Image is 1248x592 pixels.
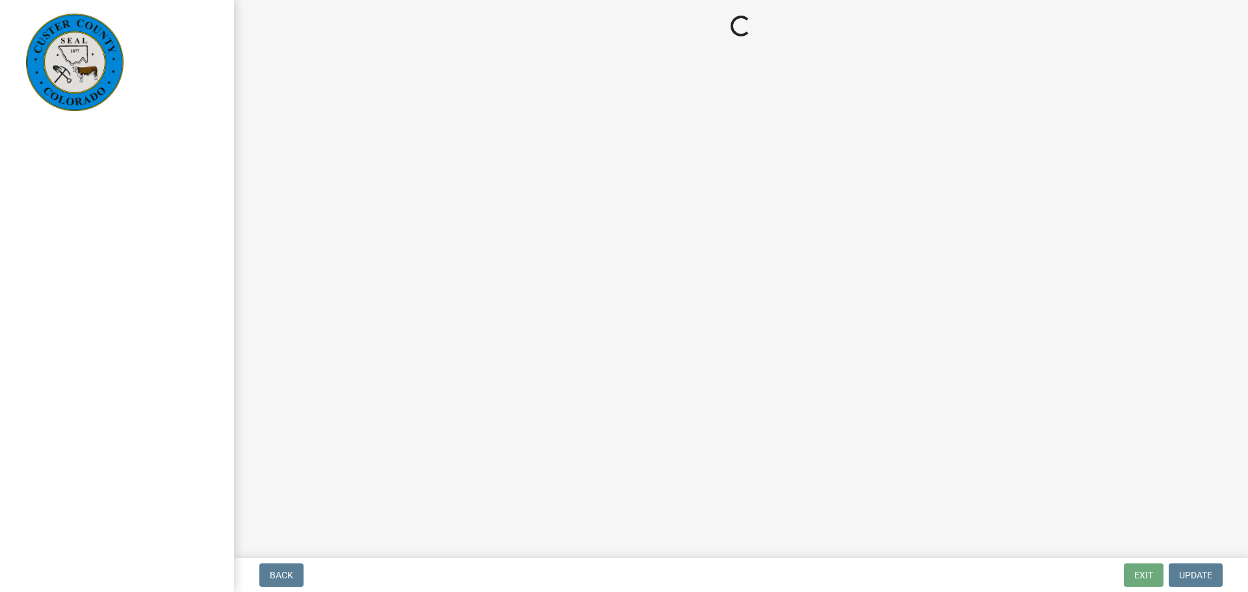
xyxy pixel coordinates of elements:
[1169,563,1223,587] button: Update
[270,570,293,580] span: Back
[26,14,123,111] img: Custer County, Colorado
[1124,563,1163,587] button: Exit
[1179,570,1212,580] span: Update
[259,563,304,587] button: Back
